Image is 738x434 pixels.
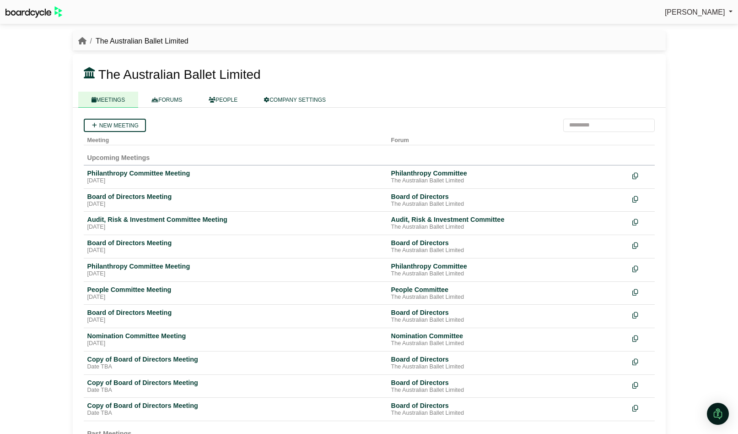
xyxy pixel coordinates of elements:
[251,92,339,108] a: COMPANY SETTINGS
[632,332,651,344] div: Make a copy
[391,387,625,394] div: The Australian Ballet Limited
[632,239,651,251] div: Make a copy
[87,177,384,185] div: [DATE]
[391,169,625,177] div: Philanthropy Committee
[632,262,651,275] div: Make a copy
[388,132,629,145] th: Forum
[391,355,625,363] div: Board of Directors
[87,332,384,347] a: Nomination Committee Meeting [DATE]
[87,286,384,294] div: People Committee Meeting
[78,92,139,108] a: MEETINGS
[87,286,384,301] a: People Committee Meeting [DATE]
[391,224,625,231] div: The Australian Ballet Limited
[87,379,384,394] a: Copy of Board of Directors Meeting Date TBA
[87,332,384,340] div: Nomination Committee Meeting
[87,317,384,324] div: [DATE]
[391,332,625,347] a: Nomination Committee The Australian Ballet Limited
[87,355,384,363] div: Copy of Board of Directors Meeting
[707,403,729,425] div: Open Intercom Messenger
[87,270,384,278] div: [DATE]
[87,387,384,394] div: Date TBA
[391,262,625,270] div: Philanthropy Committee
[632,401,651,414] div: Make a copy
[87,239,384,247] div: Board of Directors Meeting
[87,379,384,387] div: Copy of Board of Directors Meeting
[87,224,384,231] div: [DATE]
[391,201,625,208] div: The Australian Ballet Limited
[87,215,384,231] a: Audit, Risk & Investment Committee Meeting [DATE]
[87,192,384,208] a: Board of Directors Meeting [DATE]
[391,308,625,324] a: Board of Directors The Australian Ballet Limited
[87,201,384,208] div: [DATE]
[391,332,625,340] div: Nomination Committee
[391,294,625,301] div: The Australian Ballet Limited
[87,308,384,317] div: Board of Directors Meeting
[391,379,625,387] div: Board of Directors
[98,67,261,82] span: The Australian Ballet Limited
[391,247,625,254] div: The Australian Ballet Limited
[391,340,625,347] div: The Australian Ballet Limited
[84,132,388,145] th: Meeting
[391,169,625,185] a: Philanthropy Committee The Australian Ballet Limited
[391,401,625,417] a: Board of Directors The Australian Ballet Limited
[87,215,384,224] div: Audit, Risk & Investment Committee Meeting
[87,401,384,417] a: Copy of Board of Directors Meeting Date TBA
[632,192,651,205] div: Make a copy
[87,247,384,254] div: [DATE]
[87,363,384,371] div: Date TBA
[391,379,625,394] a: Board of Directors The Australian Ballet Limited
[391,308,625,317] div: Board of Directors
[87,340,384,347] div: [DATE]
[87,401,384,410] div: Copy of Board of Directors Meeting
[87,262,384,278] a: Philanthropy Committee Meeting [DATE]
[87,294,384,301] div: [DATE]
[391,286,625,301] a: People Committee The Australian Ballet Limited
[391,355,625,371] a: Board of Directors The Australian Ballet Limited
[391,239,625,247] div: Board of Directors
[87,239,384,254] a: Board of Directors Meeting [DATE]
[391,410,625,417] div: The Australian Ballet Limited
[5,6,62,18] img: BoardcycleBlackGreen-aaafeed430059cb809a45853b8cf6d952af9d84e6e89e1f1685b34bfd5cb7d64.svg
[665,8,725,16] span: [PERSON_NAME]
[138,92,195,108] a: FORUMS
[87,262,384,270] div: Philanthropy Committee Meeting
[632,286,651,298] div: Make a copy
[391,215,625,231] a: Audit, Risk & Investment Committee The Australian Ballet Limited
[84,119,146,132] a: New meeting
[391,215,625,224] div: Audit, Risk & Investment Committee
[87,192,384,201] div: Board of Directors Meeting
[87,169,384,177] div: Philanthropy Committee Meeting
[391,262,625,278] a: Philanthropy Committee The Australian Ballet Limited
[632,169,651,181] div: Make a copy
[87,410,384,417] div: Date TBA
[391,317,625,324] div: The Australian Ballet Limited
[391,239,625,254] a: Board of Directors The Australian Ballet Limited
[391,192,625,201] div: Board of Directors
[632,379,651,391] div: Make a copy
[195,92,251,108] a: PEOPLE
[632,355,651,368] div: Make a copy
[391,270,625,278] div: The Australian Ballet Limited
[391,192,625,208] a: Board of Directors The Australian Ballet Limited
[86,35,189,47] li: The Australian Ballet Limited
[87,308,384,324] a: Board of Directors Meeting [DATE]
[84,145,655,165] td: Upcoming Meetings
[391,286,625,294] div: People Committee
[391,363,625,371] div: The Australian Ballet Limited
[665,6,733,18] a: [PERSON_NAME]
[391,401,625,410] div: Board of Directors
[632,308,651,321] div: Make a copy
[87,355,384,371] a: Copy of Board of Directors Meeting Date TBA
[632,215,651,228] div: Make a copy
[87,169,384,185] a: Philanthropy Committee Meeting [DATE]
[78,35,189,47] nav: breadcrumb
[391,177,625,185] div: The Australian Ballet Limited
